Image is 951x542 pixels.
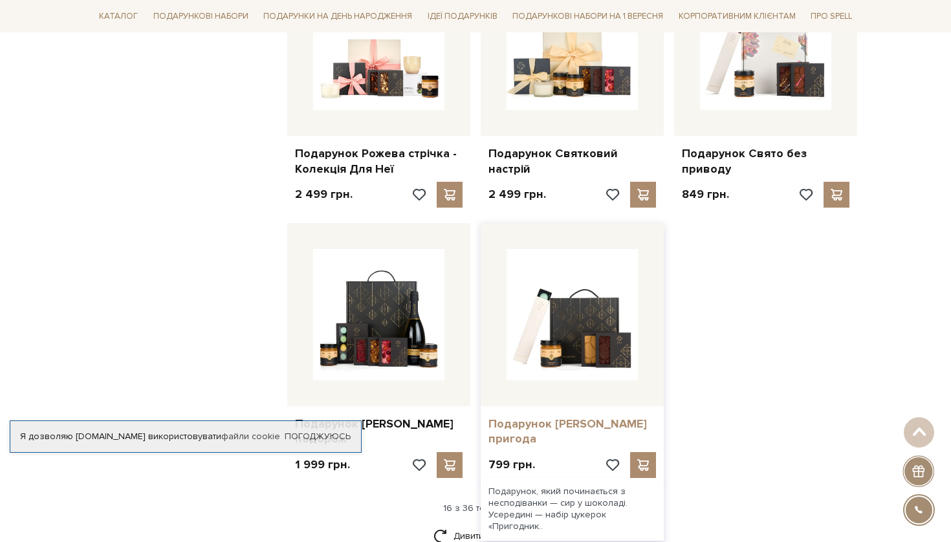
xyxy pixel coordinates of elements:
a: Про Spell [805,6,857,27]
a: Погоджуюсь [285,431,351,442]
a: Каталог [94,6,143,27]
div: 16 з 36 товарів [89,503,862,514]
a: Подарунок [PERSON_NAME] пригода [488,417,656,447]
a: Подарунок Рожева стрічка - Колекція Для Неї [295,146,463,177]
a: файли cookie [221,431,280,442]
div: Я дозволяю [DOMAIN_NAME] використовувати [10,431,361,442]
p: 1 999 грн. [295,457,350,472]
a: Ідеї подарунків [422,6,503,27]
a: Подарунки на День народження [258,6,417,27]
a: Подарунок Свято без приводу [682,146,849,177]
a: Подарунок [PERSON_NAME] подорож [295,417,463,447]
div: Подарунок, який починається з несподіванки — сир у шоколаді. Усередині — набір цукерок «Пригодник.. [481,478,664,541]
a: Подарункові набори на 1 Вересня [507,5,668,27]
a: Подарункові набори [148,6,254,27]
p: 2 499 грн. [488,187,546,202]
a: Подарунок Святковий настрій [488,146,656,177]
p: 849 грн. [682,187,729,202]
a: Корпоративним клієнтам [673,5,801,27]
p: 2 499 грн. [295,187,353,202]
p: 799 грн. [488,457,535,472]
